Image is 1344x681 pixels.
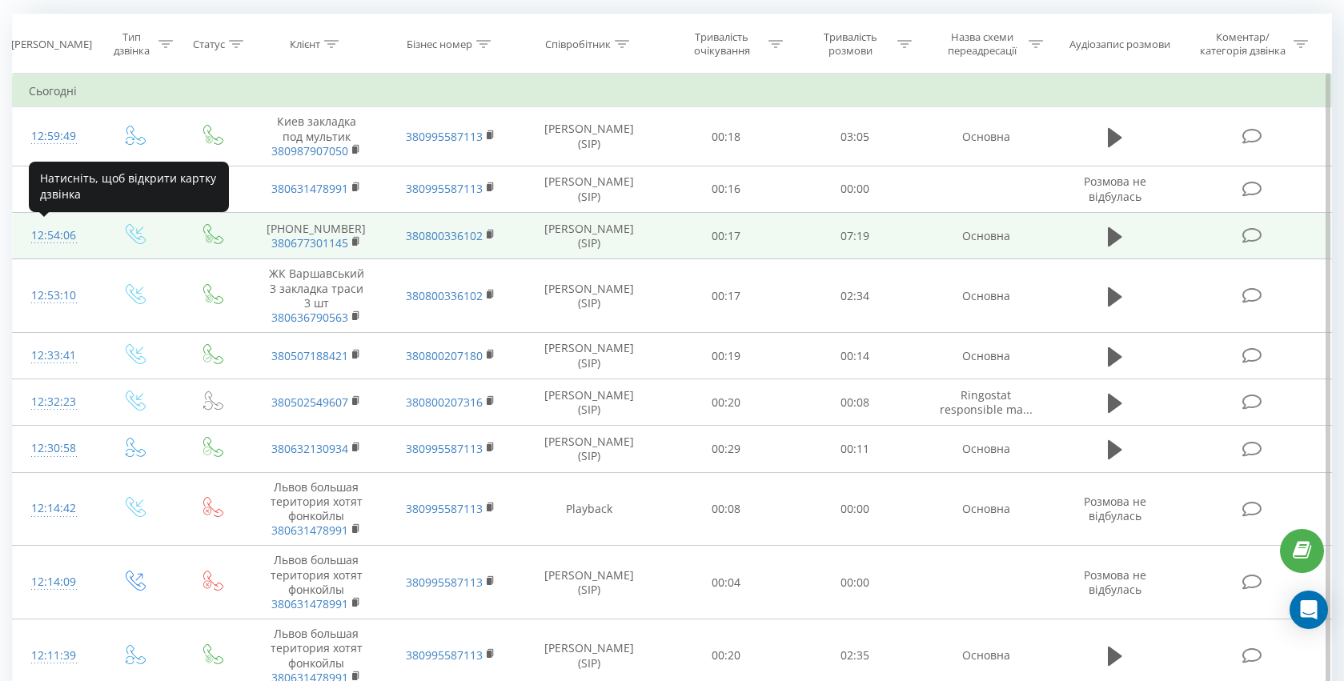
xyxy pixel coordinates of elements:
[250,259,383,333] td: ЖК Варшавський 3 закладка траси 3 шт
[1084,494,1146,523] span: Розмова не відбулась
[29,280,78,311] div: 12:53:10
[517,379,661,426] td: [PERSON_NAME] (SIP)
[29,567,78,598] div: 12:14:09
[790,259,919,333] td: 02:34
[517,166,661,212] td: [PERSON_NAME] (SIP)
[13,75,1332,107] td: Сьогодні
[1084,174,1146,203] span: Розмова не відбулась
[545,38,611,51] div: Співробітник
[271,143,348,158] a: 380987907050
[517,213,661,259] td: [PERSON_NAME] (SIP)
[406,228,483,243] a: 380800336102
[29,162,229,212] div: Натисніть, щоб відкрити картку дзвінка
[919,472,1053,546] td: Основна
[29,121,78,152] div: 12:59:49
[250,213,383,259] td: [PHONE_NUMBER]
[406,647,483,663] a: 380995587113
[790,472,919,546] td: 00:00
[109,30,154,58] div: Тип дзвінка
[517,333,661,379] td: [PERSON_NAME] (SIP)
[661,472,790,546] td: 00:08
[1084,567,1146,597] span: Розмова не відбулась
[406,575,483,590] a: 380995587113
[790,546,919,619] td: 00:00
[919,213,1053,259] td: Основна
[271,596,348,611] a: 380631478991
[406,348,483,363] a: 380800207180
[661,546,790,619] td: 00:04
[919,107,1053,166] td: Основна
[790,379,919,426] td: 00:08
[29,387,78,418] div: 12:32:23
[29,493,78,524] div: 12:14:42
[919,259,1053,333] td: Основна
[271,181,348,196] a: 380631478991
[193,38,225,51] div: Статус
[517,546,661,619] td: [PERSON_NAME] (SIP)
[271,235,348,250] a: 380677301145
[517,259,661,333] td: [PERSON_NAME] (SIP)
[29,220,78,251] div: 12:54:06
[250,546,383,619] td: Львов большая територия хотят фонкойлы
[790,213,919,259] td: 07:19
[406,181,483,196] a: 380995587113
[790,107,919,166] td: 03:05
[808,30,893,58] div: Тривалість розмови
[271,310,348,325] a: 380636790563
[406,288,483,303] a: 380800336102
[661,379,790,426] td: 00:20
[407,38,472,51] div: Бізнес номер
[406,129,483,144] a: 380995587113
[661,333,790,379] td: 00:19
[271,523,348,538] a: 380631478991
[1196,30,1290,58] div: Коментар/категорія дзвінка
[271,441,348,456] a: 380632130934
[29,640,78,671] div: 12:11:39
[790,426,919,472] td: 00:11
[661,426,790,472] td: 00:29
[661,213,790,259] td: 00:17
[940,387,1033,417] span: Ringostat responsible ma...
[661,166,790,212] td: 00:16
[271,348,348,363] a: 380507188421
[11,38,92,51] div: [PERSON_NAME]
[250,472,383,546] td: Львов большая територия хотят фонкойлы
[290,38,320,51] div: Клієнт
[790,333,919,379] td: 00:14
[517,426,661,472] td: [PERSON_NAME] (SIP)
[406,441,483,456] a: 380995587113
[406,501,483,516] a: 380995587113
[661,107,790,166] td: 00:18
[679,30,764,58] div: Тривалість очікування
[919,333,1053,379] td: Основна
[661,259,790,333] td: 00:17
[919,426,1053,472] td: Основна
[939,30,1025,58] div: Назва схеми переадресації
[790,166,919,212] td: 00:00
[406,395,483,410] a: 380800207316
[29,340,78,371] div: 12:33:41
[517,472,661,546] td: Playback
[271,395,348,410] a: 380502549607
[1290,591,1328,629] div: Open Intercom Messenger
[250,107,383,166] td: Киев закладка под мультик
[517,107,661,166] td: [PERSON_NAME] (SIP)
[29,433,78,464] div: 12:30:58
[1069,38,1170,51] div: Аудіозапис розмови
